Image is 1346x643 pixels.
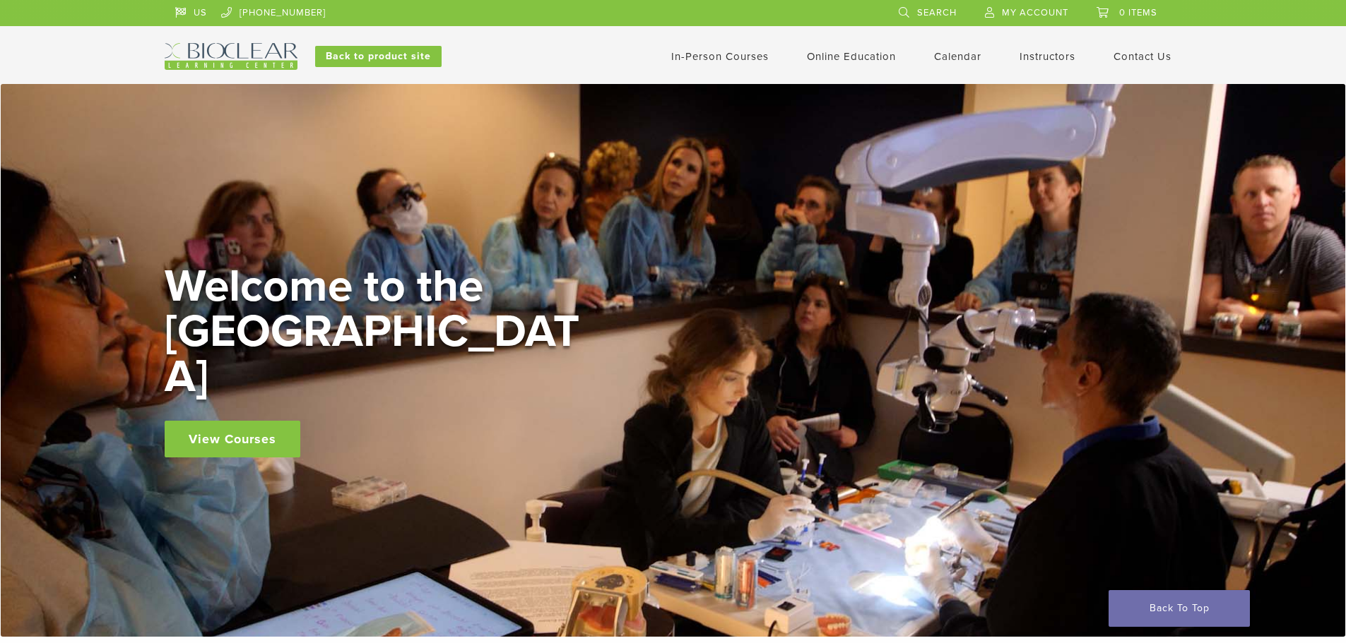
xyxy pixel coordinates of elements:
[315,46,442,67] a: Back to product site
[934,50,981,63] a: Calendar
[671,50,769,63] a: In-Person Courses
[165,264,589,399] h2: Welcome to the [GEOGRAPHIC_DATA]
[1114,50,1171,63] a: Contact Us
[1002,7,1068,18] span: My Account
[1020,50,1075,63] a: Instructors
[807,50,896,63] a: Online Education
[1119,7,1157,18] span: 0 items
[1109,590,1250,627] a: Back To Top
[165,421,300,457] a: View Courses
[165,43,297,70] img: Bioclear
[917,7,957,18] span: Search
